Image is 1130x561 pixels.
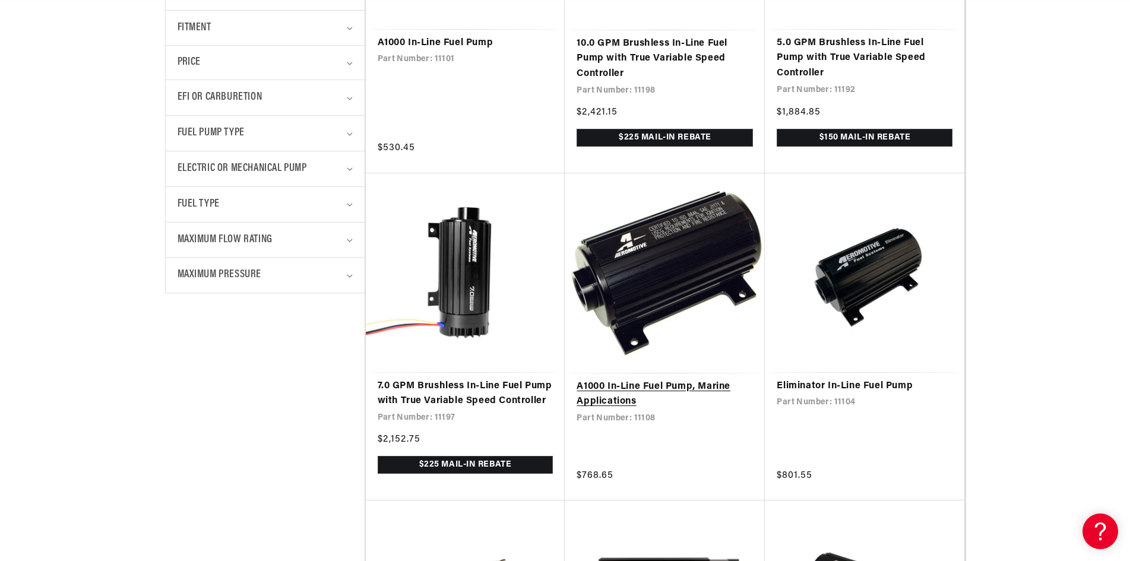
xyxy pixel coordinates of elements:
summary: Electric or Mechanical Pump (0 selected) [178,151,353,186]
a: A1000 In-Line Fuel Pump [378,36,553,51]
a: 5.0 GPM Brushless In-Line Fuel Pump with True Variable Speed Controller [777,36,952,81]
span: Maximum Pressure [178,267,262,284]
span: Fuel Type [178,196,220,213]
span: Fuel Pump Type [178,125,245,142]
span: Price [178,55,201,71]
summary: Fuel Type (0 selected) [178,187,353,222]
summary: Maximum Flow Rating (0 selected) [178,223,353,258]
span: EFI or Carburetion [178,89,262,106]
summary: Fuel Pump Type (0 selected) [178,116,353,151]
a: 10.0 GPM Brushless In-Line Fuel Pump with True Variable Speed Controller [577,36,753,82]
a: A1000 In-Line Fuel Pump, Marine Applications [577,379,753,410]
summary: EFI or Carburetion (0 selected) [178,80,353,115]
a: 7.0 GPM Brushless In-Line Fuel Pump with True Variable Speed Controller [378,379,553,409]
a: Eliminator In-Line Fuel Pump [777,379,952,394]
span: Maximum Flow Rating [178,232,273,249]
span: Fitment [178,20,211,37]
summary: Price [178,46,353,80]
span: Electric or Mechanical Pump [178,160,307,178]
summary: Maximum Pressure (0 selected) [178,258,353,293]
summary: Fitment (0 selected) [178,11,353,46]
